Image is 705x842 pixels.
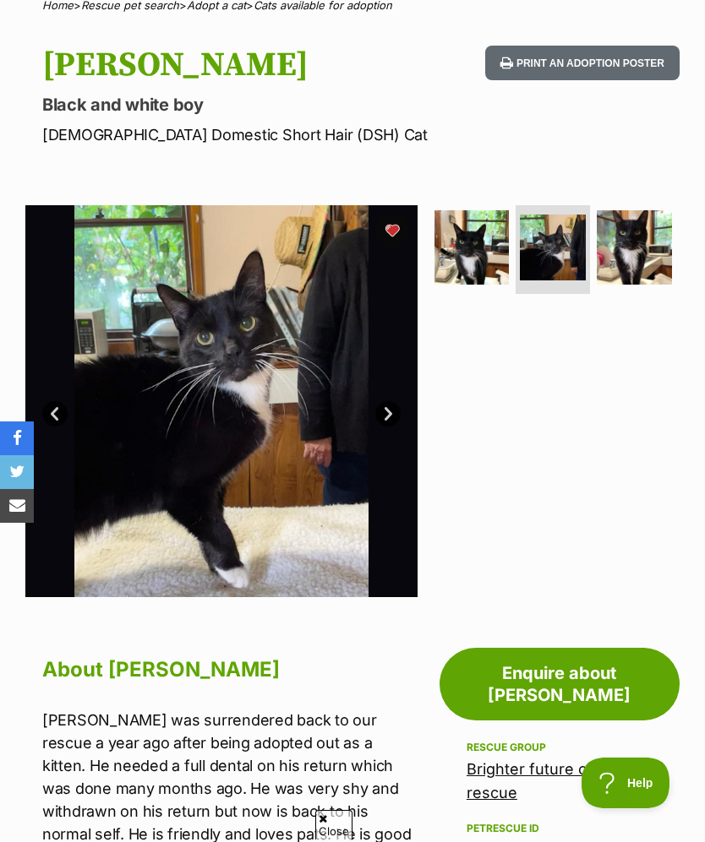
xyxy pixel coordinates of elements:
[467,822,653,835] div: PetRescue ID
[440,648,680,720] a: Enquire about [PERSON_NAME]
[434,210,509,285] img: Photo of Callaghan
[375,401,401,426] a: Next
[42,93,434,117] p: Black and white boy
[520,215,586,280] img: Photo of Callaghan
[42,401,68,426] a: Prev
[375,214,409,247] button: favourite
[25,205,418,597] img: Photo of Callaghan
[597,210,671,285] img: Photo of Callaghan
[42,651,418,688] h2: About [PERSON_NAME]
[485,46,680,80] button: Print an adoption poster
[42,123,434,146] p: [DEMOGRAPHIC_DATA] Domestic Short Hair (DSH) Cat
[42,46,434,84] h1: [PERSON_NAME]
[467,741,653,754] div: Rescue group
[582,758,671,808] iframe: Help Scout Beacon - Open
[467,760,600,801] a: Brighter future cat rescue
[315,810,352,839] span: Close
